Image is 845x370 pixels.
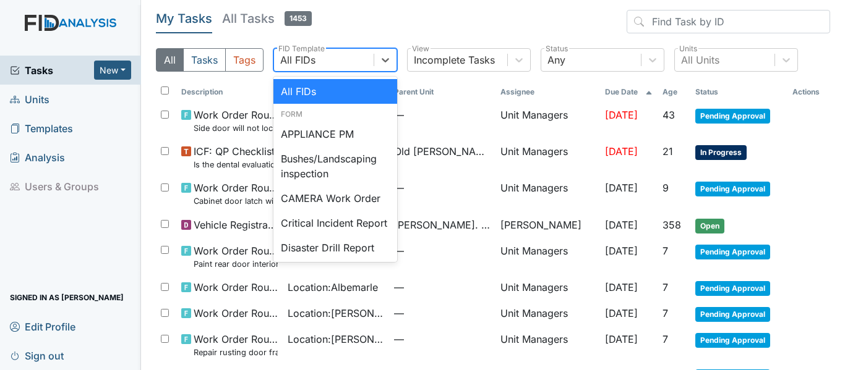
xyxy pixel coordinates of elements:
span: — [394,280,491,295]
span: Work Order Routine Side door will not lock. [194,107,278,134]
td: Unit Managers [495,327,600,363]
span: Work Order Routine Repair rusting door frame in staff bathroom. [194,332,278,358]
span: Work Order Routine [194,306,278,321]
span: [PERSON_NAME]. ICF [394,217,491,232]
h5: My Tasks [156,10,212,27]
td: [PERSON_NAME] [495,212,600,238]
div: Disaster Drill Report [273,235,397,260]
input: Toggle All Rows Selected [161,86,169,95]
span: [DATE] [605,219,638,231]
span: [DATE] [605,182,638,194]
small: Is the dental evaluation current? (document the date, oral rating, and goal # if needed in the co... [194,159,278,170]
div: Incomplete Tasks [414,53,495,67]
span: [DATE] [605,307,638,319]
span: — [394,180,491,195]
td: Unit Managers [495,301,600,327]
a: Tasks [10,63,94,78]
span: Work Order Routine [194,280,278,295]
div: CAMERA Work Order [273,186,397,211]
span: Sign out [10,346,64,365]
button: Tags [225,48,264,72]
span: Signed in as [PERSON_NAME] [10,288,124,307]
span: 7 [663,307,668,319]
td: Unit Managers [495,238,600,275]
span: Edit Profile [10,317,75,336]
td: Unit Managers [495,103,600,139]
span: Work Order Routine Paint rear door interior and exterior. [194,243,278,270]
span: Pending Approval [695,281,770,296]
span: In Progress [695,145,747,160]
span: Vehicle Registration [194,217,278,232]
span: 358 [663,219,681,231]
span: Pending Approval [695,307,770,322]
span: Pending Approval [695,333,770,348]
span: Pending Approval [695,182,770,196]
span: — [394,107,491,122]
th: Toggle SortBy [176,82,283,103]
span: [DATE] [605,281,638,293]
span: — [394,306,491,321]
span: [DATE] [605,245,638,257]
span: Location : [PERSON_NAME]. ICF [288,332,384,347]
button: New [94,61,131,80]
span: 7 [663,281,668,293]
span: Pending Approval [695,245,770,259]
small: Cabinet door latch will not lock. [194,195,278,207]
td: Unit Managers [495,175,600,212]
span: [DATE] [605,145,638,158]
div: Any [547,53,565,67]
th: Toggle SortBy [600,82,658,103]
div: Critical Incident Report [273,211,397,235]
span: — [394,243,491,258]
input: Find Task by ID [627,10,830,33]
span: 1453 [285,11,312,26]
span: Location : [PERSON_NAME]. ICF [288,306,384,321]
div: All FIDs [280,53,315,67]
span: 7 [663,333,668,345]
small: Repair rusting door frame in staff bathroom. [194,347,278,358]
span: Templates [10,119,73,138]
th: Toggle SortBy [658,82,690,103]
span: 7 [663,245,668,257]
button: Tasks [183,48,226,72]
h5: All Tasks [222,10,312,27]
div: Bushes/Landscaping inspection [273,146,397,186]
div: All FIDs [273,79,397,104]
span: 21 [663,145,673,158]
div: All Units [681,53,719,67]
span: [DATE] [605,109,638,121]
small: Paint rear door interior and exterior. [194,258,278,270]
th: Toggle SortBy [690,82,787,103]
span: Work Order Routine Cabinet door latch will not lock. [194,180,278,207]
span: — [394,332,491,347]
div: Form [273,109,397,120]
span: Old [PERSON_NAME]. [394,144,491,159]
span: Units [10,90,49,109]
span: Open [695,219,724,233]
div: Type filter [156,48,264,72]
div: EMERGENCY Work Order [273,260,397,300]
th: Actions [787,82,830,103]
span: [DATE] [605,333,638,345]
span: Pending Approval [695,109,770,124]
th: Toggle SortBy [389,82,495,103]
button: All [156,48,184,72]
span: Location : Albemarle [288,280,378,295]
span: 43 [663,109,675,121]
span: ICF: QP Checklist Is the dental evaluation current? (document the date, oral rating, and goal # i... [194,144,278,170]
th: Assignee [495,82,600,103]
div: APPLIANCE PM [273,122,397,146]
td: Unit Managers [495,275,600,301]
span: Analysis [10,148,65,167]
td: Unit Managers [495,139,600,175]
span: 9 [663,182,669,194]
small: Side door will not lock. [194,122,278,134]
